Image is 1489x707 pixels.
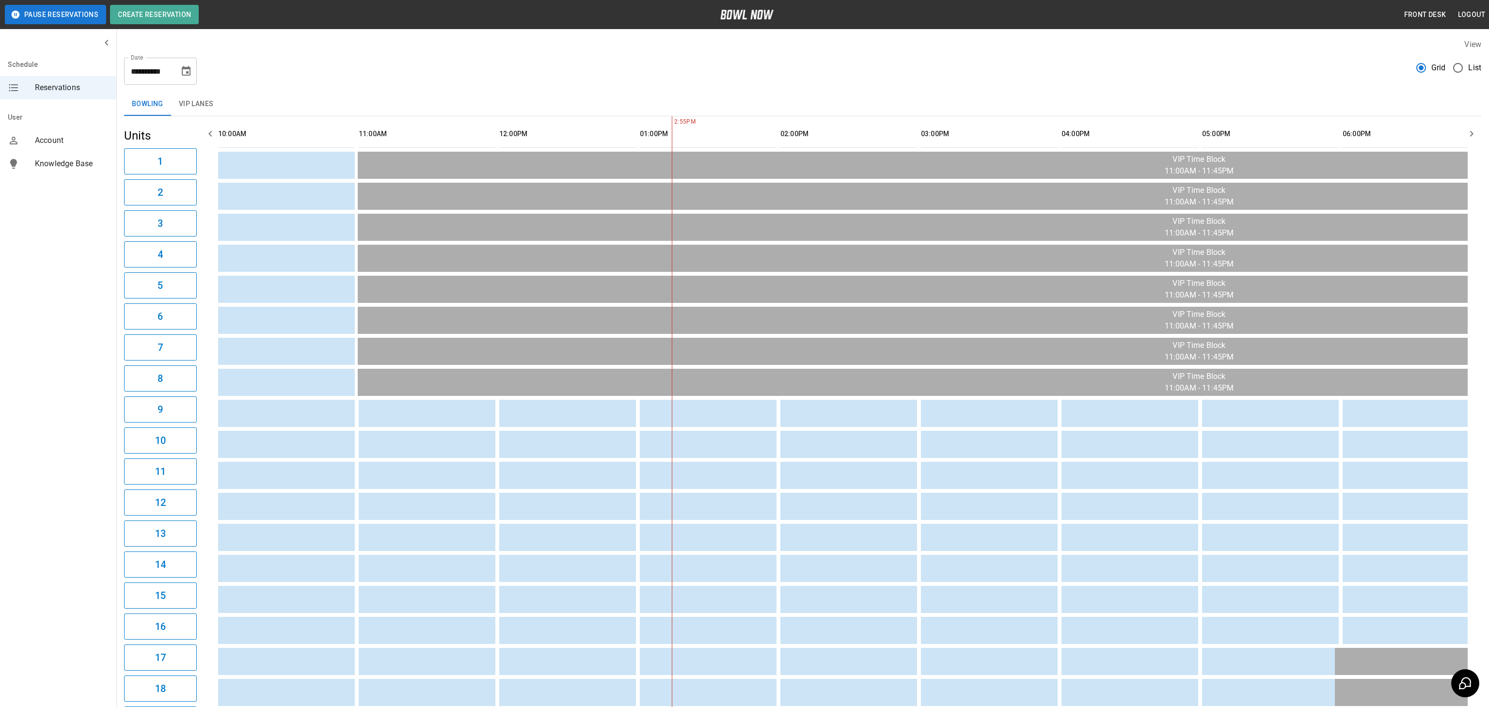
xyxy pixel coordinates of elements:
[218,120,355,148] th: 10:00AM
[155,619,166,634] h6: 16
[1454,6,1489,24] button: Logout
[124,644,197,671] button: 17
[158,402,163,417] h6: 9
[124,520,197,547] button: 13
[155,495,166,510] h6: 12
[171,93,222,116] button: VIP Lanes
[124,93,171,116] button: Bowling
[158,154,163,169] h6: 1
[124,93,1481,116] div: inventory tabs
[155,557,166,572] h6: 14
[499,120,636,148] th: 12:00PM
[124,427,197,454] button: 10
[124,365,197,392] button: 8
[124,210,197,236] button: 3
[124,396,197,423] button: 9
[155,650,166,665] h6: 17
[124,272,197,299] button: 5
[158,185,163,200] h6: 2
[158,309,163,324] h6: 6
[124,458,197,485] button: 11
[155,464,166,479] h6: 11
[124,676,197,702] button: 18
[124,582,197,609] button: 15
[5,5,106,24] button: Pause Reservations
[1464,40,1481,49] label: View
[158,278,163,293] h6: 5
[124,128,197,143] h5: Units
[1431,62,1446,74] span: Grid
[155,681,166,696] h6: 18
[35,135,109,146] span: Account
[1468,62,1481,74] span: List
[124,179,197,205] button: 2
[35,158,109,170] span: Knowledge Base
[1400,6,1450,24] button: Front Desk
[640,120,776,148] th: 01:00PM
[124,613,197,640] button: 16
[158,247,163,262] h6: 4
[155,526,166,541] h6: 13
[35,82,109,94] span: Reservations
[124,334,197,361] button: 7
[124,551,197,578] button: 14
[720,10,774,19] img: logo
[158,371,163,386] h6: 8
[158,340,163,355] h6: 7
[110,5,199,24] button: Create Reservation
[124,148,197,174] button: 1
[124,241,197,267] button: 4
[672,117,674,127] span: 2:55PM
[359,120,495,148] th: 11:00AM
[124,489,197,516] button: 12
[155,433,166,448] h6: 10
[158,216,163,231] h6: 3
[155,588,166,603] h6: 15
[176,62,196,81] button: Choose date, selected date is Sep 15, 2025
[124,303,197,330] button: 6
